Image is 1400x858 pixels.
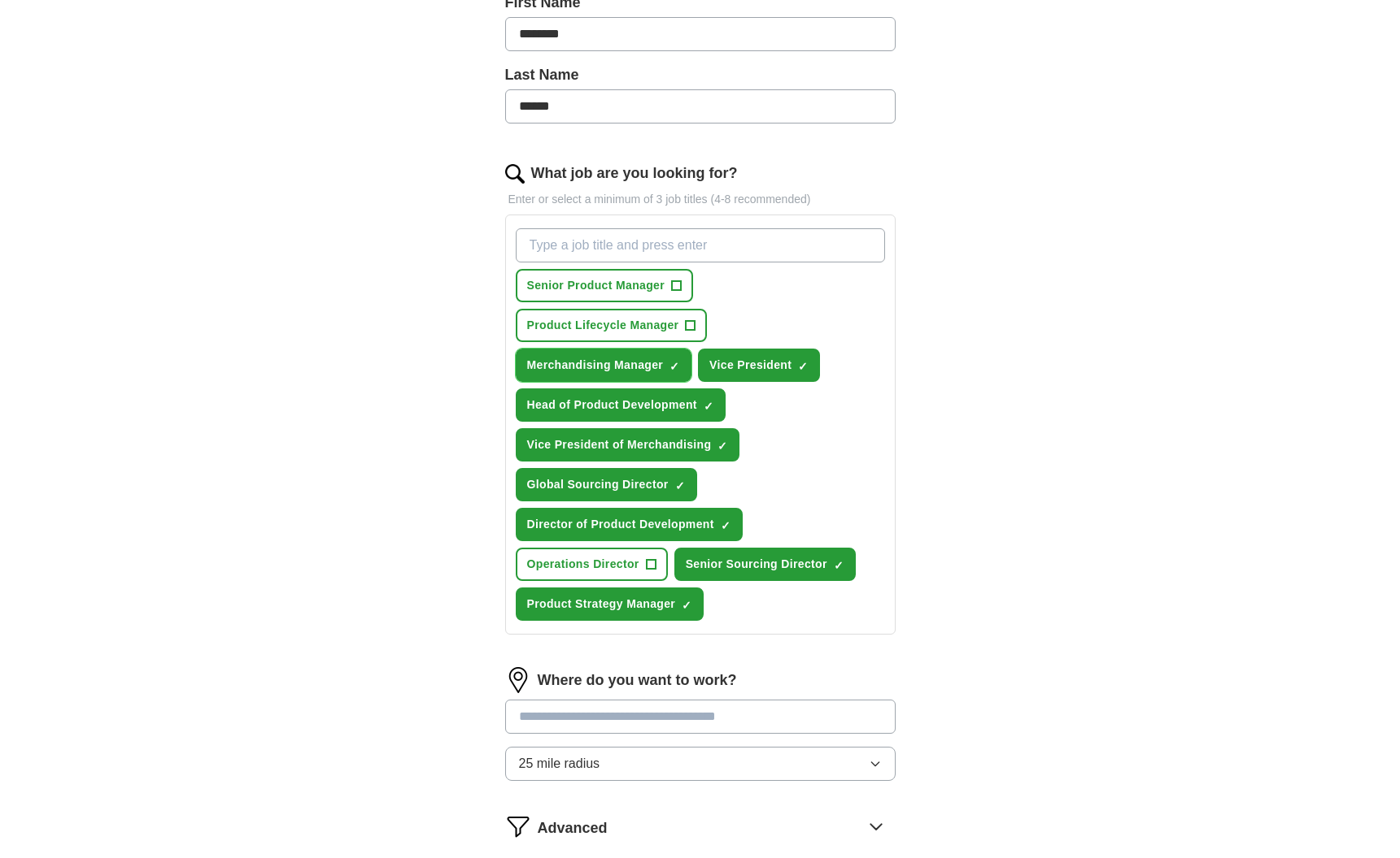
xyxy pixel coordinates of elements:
[527,596,676,613] span: Product Strategy Manager
[798,360,808,373] span: ✓
[505,747,896,781] button: 25 mile radius
[704,400,713,413] span: ✓
[675,479,685,492] span: ✓
[516,349,692,382] button: Merchandising Manager✓
[505,813,531,839] img: filter
[519,754,600,773] span: 25 mile radius
[527,476,669,493] span: Global Sourcing Director
[686,556,827,573] span: Senior Sourcing Director
[538,669,737,691] label: Where do you want to work?
[527,396,697,414] span: Head of Product Development
[516,269,694,302] button: Senior Product Manager
[531,162,738,184] label: What job are you looking for?
[527,556,639,573] span: Operations Director
[516,468,697,501] button: Global Sourcing Director✓
[721,519,731,532] span: ✓
[674,548,856,581] button: Senior Sourcing Director✓
[698,349,820,382] button: Vice President✓
[527,357,664,374] span: Merchandising Manager
[505,164,525,184] img: search.png
[516,228,885,262] input: Type a job title and press enter
[505,667,531,693] img: location.png
[834,559,844,572] span: ✓
[516,508,743,541] button: Director of Product Development✓
[682,599,691,612] span: ✓
[527,516,714,533] span: Director of Product Development
[717,440,727,453] span: ✓
[527,317,679,334] span: Product Lifecycle Manager
[669,360,679,373] span: ✓
[505,64,896,86] label: Last Name
[516,388,726,422] button: Head of Product Development✓
[527,277,665,294] span: Senior Product Manager
[538,817,608,839] span: Advanced
[709,357,792,374] span: Vice President
[527,436,712,453] span: Vice President of Merchandising
[505,191,896,208] p: Enter or select a minimum of 3 job titles (4-8 recommended)
[516,309,708,342] button: Product Lifecycle Manager
[516,587,704,621] button: Product Strategy Manager✓
[516,548,668,581] button: Operations Director
[516,428,740,461] button: Vice President of Merchandising✓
